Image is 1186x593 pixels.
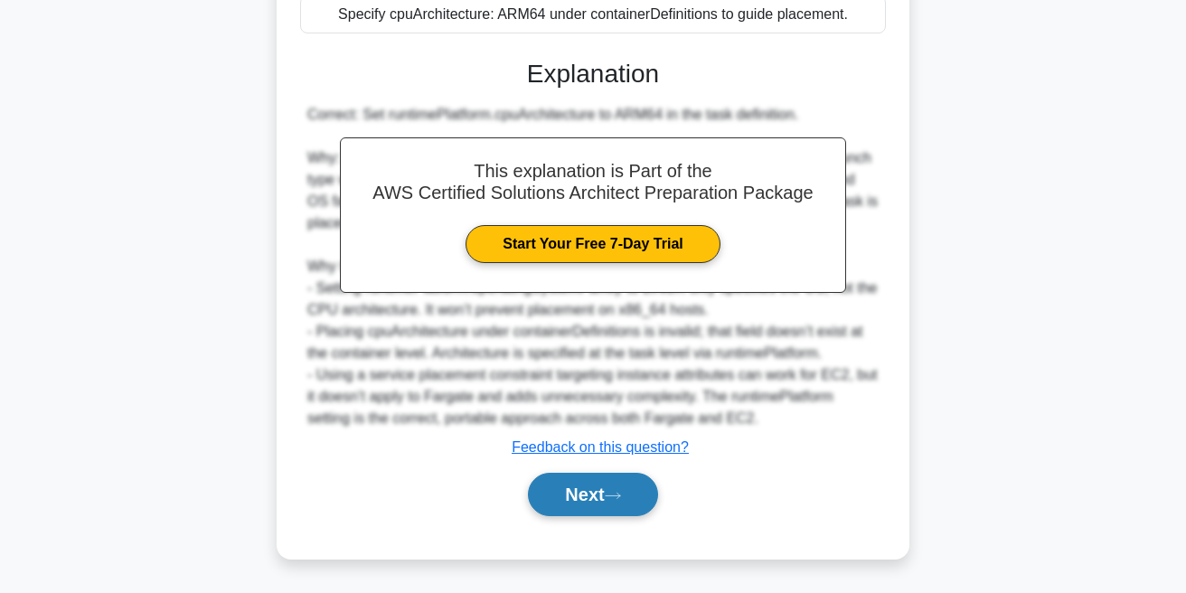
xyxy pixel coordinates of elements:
a: Feedback on this question? [512,439,689,455]
a: Start Your Free 7-Day Trial [466,225,720,263]
button: Next [528,473,657,516]
div: Correct: Set runtimePlatform.cpuArchitecture to ARM64 in the task definition. Why: The runtimePla... [307,104,879,429]
h3: Explanation [311,59,875,89]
